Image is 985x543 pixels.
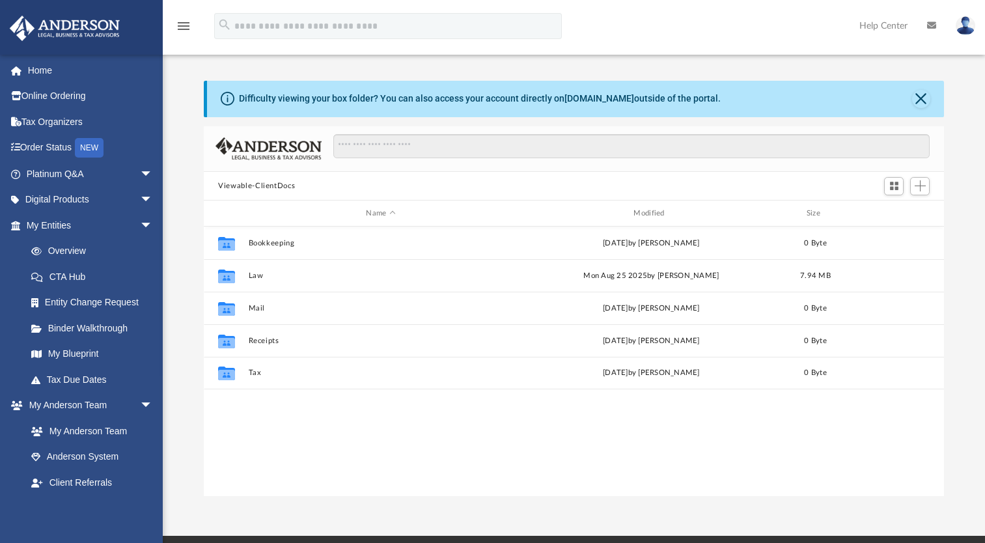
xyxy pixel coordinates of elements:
a: My Blueprint [18,341,166,367]
img: User Pic [956,16,975,35]
div: [DATE] by [PERSON_NAME] [519,367,784,379]
img: Anderson Advisors Platinum Portal [6,16,124,41]
div: [DATE] by [PERSON_NAME] [519,303,784,314]
span: arrow_drop_down [140,212,166,239]
a: Client Referrals [18,469,166,495]
a: My Documentsarrow_drop_down [9,495,166,522]
button: Law [249,271,514,280]
button: Receipts [249,337,514,345]
span: 7.94 MB [800,272,831,279]
div: Difficulty viewing your box folder? You can also access your account directly on outside of the p... [239,92,721,105]
button: Close [912,90,930,108]
span: arrow_drop_down [140,495,166,522]
div: id [210,208,242,219]
div: Name [248,208,513,219]
span: arrow_drop_down [140,161,166,188]
button: Tax [249,369,514,377]
a: Tax Due Dates [18,367,173,393]
button: Bookkeeping [249,239,514,247]
a: menu [176,25,191,34]
a: Overview [18,238,173,264]
div: id [847,208,938,219]
a: Tax Organizers [9,109,173,135]
a: Online Ordering [9,83,173,109]
button: Add [910,177,930,195]
a: [DOMAIN_NAME] [564,93,634,104]
div: grid [204,227,944,496]
button: Viewable-ClientDocs [218,180,295,192]
span: arrow_drop_down [140,187,166,214]
div: NEW [75,138,104,158]
i: menu [176,18,191,34]
a: Home [9,57,173,83]
button: Mail [249,304,514,313]
a: Platinum Q&Aarrow_drop_down [9,161,173,187]
a: Entity Change Request [18,290,173,316]
a: Digital Productsarrow_drop_down [9,187,173,213]
div: [DATE] by [PERSON_NAME] [519,335,784,347]
a: My Anderson Team [18,418,160,444]
input: Search files and folders [333,134,930,159]
span: 0 Byte [804,337,827,344]
span: arrow_drop_down [140,393,166,419]
a: Anderson System [18,444,166,470]
span: 0 Byte [804,369,827,376]
a: My Entitiesarrow_drop_down [9,212,173,238]
a: CTA Hub [18,264,173,290]
a: Binder Walkthrough [18,315,173,341]
a: My Anderson Teamarrow_drop_down [9,393,166,419]
div: Modified [519,208,784,219]
span: 0 Byte [804,240,827,247]
div: [DATE] by [PERSON_NAME] [519,238,784,249]
div: Mon Aug 25 2025 by [PERSON_NAME] [519,270,784,282]
button: Switch to Grid View [884,177,904,195]
div: Size [790,208,842,219]
i: search [217,18,232,32]
a: Order StatusNEW [9,135,173,161]
span: 0 Byte [804,305,827,312]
